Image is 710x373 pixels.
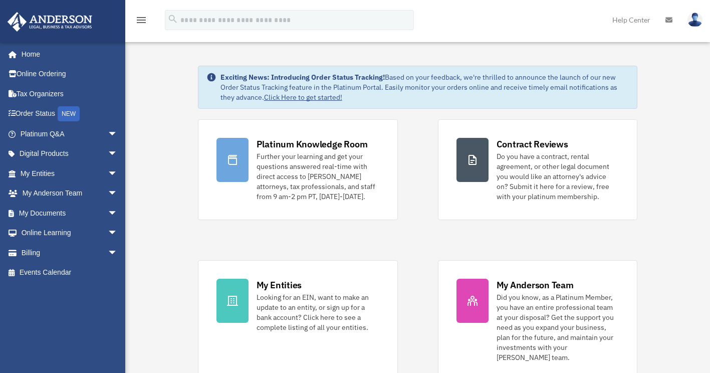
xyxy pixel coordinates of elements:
[7,144,133,164] a: Digital Productsarrow_drop_down
[257,292,379,332] div: Looking for an EIN, want to make an update to an entity, or sign up for a bank account? Click her...
[7,104,133,124] a: Order StatusNEW
[264,93,342,102] a: Click Here to get started!
[220,73,385,82] strong: Exciting News: Introducing Order Status Tracking!
[7,223,133,243] a: Online Learningarrow_drop_down
[7,183,133,204] a: My Anderson Teamarrow_drop_down
[687,13,702,27] img: User Pic
[135,14,147,26] i: menu
[7,84,133,104] a: Tax Organizers
[7,243,133,263] a: Billingarrow_drop_down
[58,106,80,121] div: NEW
[257,138,368,150] div: Platinum Knowledge Room
[497,292,619,362] div: Did you know, as a Platinum Member, you have an entire professional team at your disposal? Get th...
[497,138,568,150] div: Contract Reviews
[438,119,638,220] a: Contract Reviews Do you have a contract, rental agreement, or other legal document you would like...
[108,144,128,164] span: arrow_drop_down
[108,183,128,204] span: arrow_drop_down
[108,243,128,263] span: arrow_drop_down
[497,151,619,202] div: Do you have a contract, rental agreement, or other legal document you would like an attorney's ad...
[7,64,133,84] a: Online Ordering
[198,119,398,220] a: Platinum Knowledge Room Further your learning and get your questions answered real-time with dire...
[108,163,128,184] span: arrow_drop_down
[135,18,147,26] a: menu
[257,151,379,202] div: Further your learning and get your questions answered real-time with direct access to [PERSON_NAM...
[167,14,178,25] i: search
[7,263,133,283] a: Events Calendar
[257,279,302,291] div: My Entities
[7,163,133,183] a: My Entitiesarrow_drop_down
[497,279,574,291] div: My Anderson Team
[7,44,128,64] a: Home
[7,203,133,223] a: My Documentsarrow_drop_down
[7,124,133,144] a: Platinum Q&Aarrow_drop_down
[108,203,128,224] span: arrow_drop_down
[5,12,95,32] img: Anderson Advisors Platinum Portal
[220,72,629,102] div: Based on your feedback, we're thrilled to announce the launch of our new Order Status Tracking fe...
[108,223,128,244] span: arrow_drop_down
[108,124,128,144] span: arrow_drop_down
